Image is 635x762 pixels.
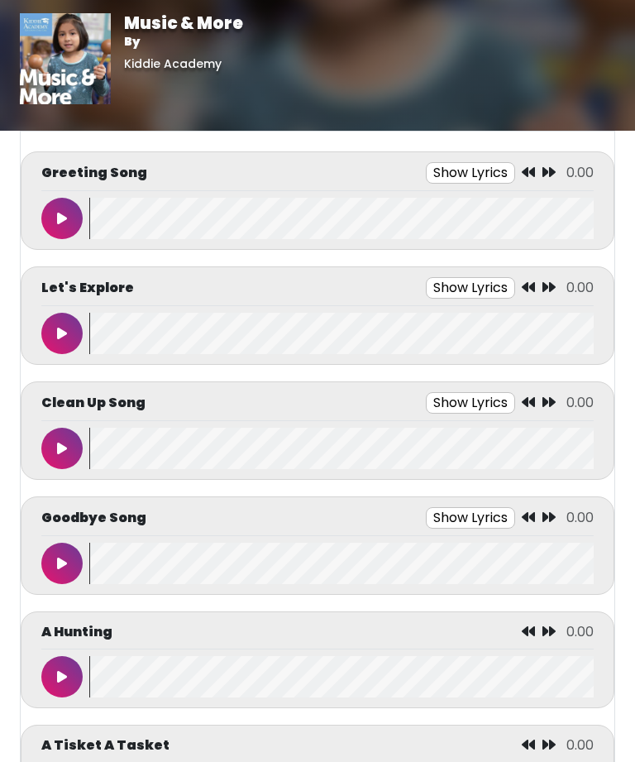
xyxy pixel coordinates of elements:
button: Show Lyrics [426,507,515,529]
p: Let's Explore [41,278,134,298]
h1: Music & More [124,13,243,33]
p: Greeting Song [41,163,147,183]
p: A Tisket A Tasket [41,736,169,755]
span: 0.00 [566,393,594,412]
button: Show Lyrics [426,392,515,414]
p: A Hunting [41,622,112,642]
img: 01vrkzCYTteBT1eqlInO [20,13,111,104]
button: Show Lyrics [426,277,515,299]
p: By [124,33,243,50]
p: Goodbye Song [41,508,146,528]
h6: Kiddie Academy [124,57,243,71]
span: 0.00 [566,163,594,182]
span: 0.00 [566,736,594,755]
button: Show Lyrics [426,162,515,184]
p: Clean Up Song [41,393,146,413]
span: 0.00 [566,278,594,297]
span: 0.00 [566,508,594,527]
span: 0.00 [566,622,594,641]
